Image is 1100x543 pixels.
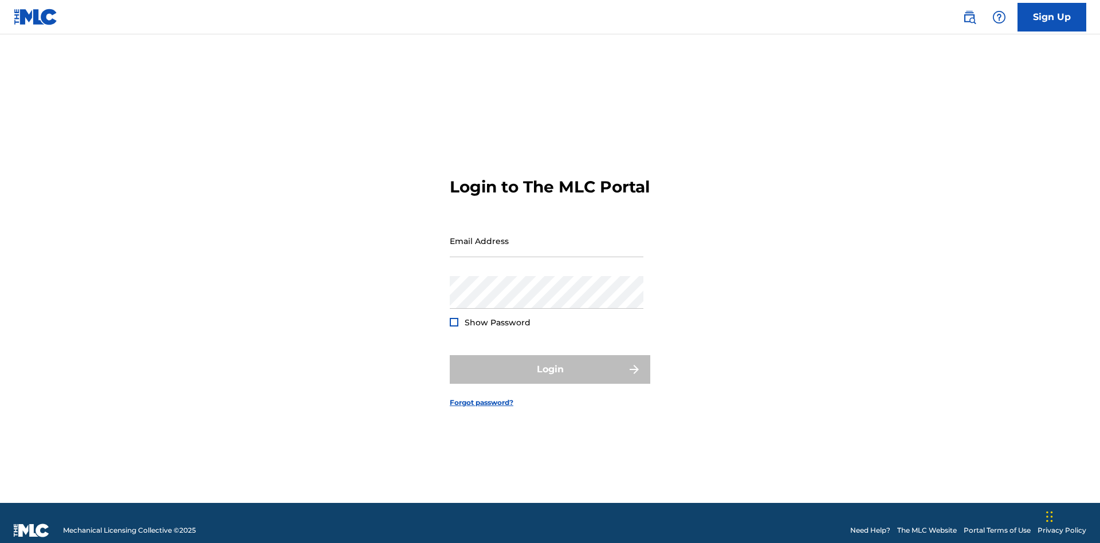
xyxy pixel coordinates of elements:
[897,525,957,536] a: The MLC Website
[465,317,531,328] span: Show Password
[962,10,976,24] img: search
[63,525,196,536] span: Mechanical Licensing Collective © 2025
[1043,488,1100,543] iframe: Chat Widget
[14,524,49,537] img: logo
[964,525,1031,536] a: Portal Terms of Use
[988,6,1011,29] div: Help
[450,177,650,197] h3: Login to The MLC Portal
[1017,3,1086,32] a: Sign Up
[1046,499,1053,534] div: Drag
[1038,525,1086,536] a: Privacy Policy
[958,6,981,29] a: Public Search
[14,9,58,25] img: MLC Logo
[850,525,890,536] a: Need Help?
[450,398,513,408] a: Forgot password?
[992,10,1006,24] img: help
